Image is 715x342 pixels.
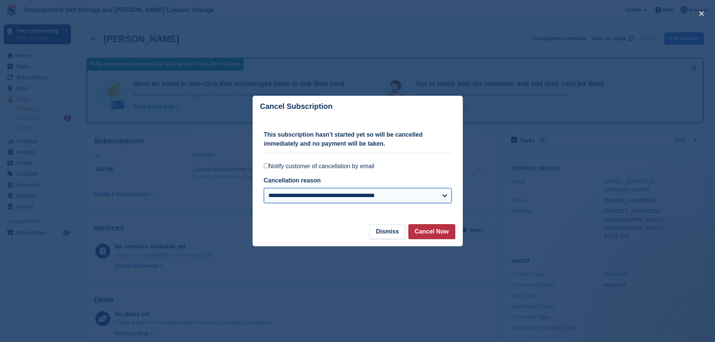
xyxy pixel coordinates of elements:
[264,130,452,148] p: This subscription hasn't started yet so will be cancelled immediately and no payment will be taken.
[264,163,452,170] label: Notify customer of cancellation by email
[260,102,333,111] p: Cancel Subscription
[408,224,455,239] button: Cancel Now
[264,177,321,184] label: Cancellation reason
[369,224,405,239] button: Dismiss
[264,163,269,168] input: Notify customer of cancellation by email
[695,8,707,20] button: close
